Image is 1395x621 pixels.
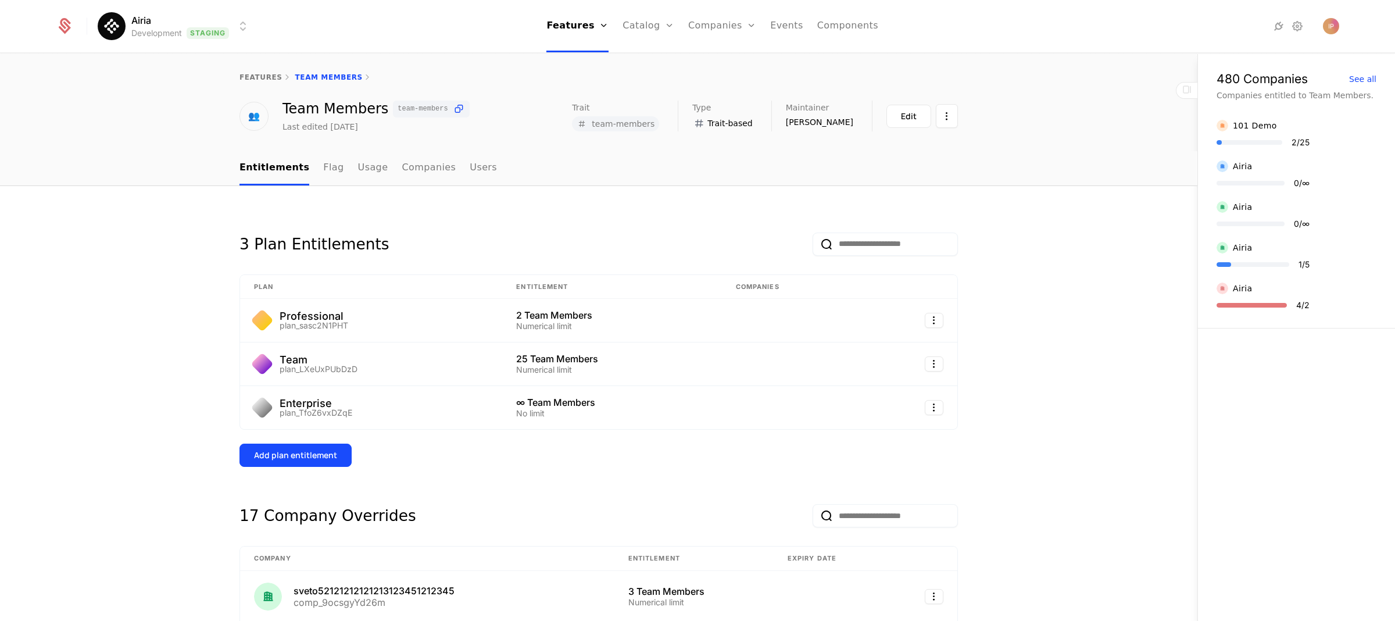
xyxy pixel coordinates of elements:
div: 101 Demo [1233,120,1277,131]
div: plan_TfoZ6vxDZqE [280,409,352,417]
div: 👥 [239,102,269,131]
img: Airia [1217,242,1228,254]
span: [PERSON_NAME] [786,116,853,128]
div: Numerical limit [516,366,707,374]
div: 0 / ∞ [1294,179,1310,187]
img: Airia [1217,283,1228,294]
span: Airia [131,13,151,27]
div: Airia [1233,242,1252,254]
th: Companies [722,275,864,299]
div: plan_sasc2N1PHT [280,322,348,330]
th: Expiry date [774,547,888,571]
div: Development [131,27,182,39]
span: Maintainer [786,103,829,112]
div: ∞ Team Members [516,398,707,407]
div: sveto52121212121213123451212345 [294,586,455,595]
span: team-members [592,120,654,128]
nav: Main [239,151,958,185]
div: plan_LXeUxPUbDzD [280,365,357,373]
span: Type [692,103,711,112]
th: Company [240,547,614,571]
div: Edit [901,110,917,122]
div: Numerical limit [516,322,707,330]
a: Companies [402,151,456,185]
div: Numerical limit [628,598,760,606]
div: Add plan entitlement [254,449,337,461]
img: Ivana Popova [1323,18,1339,34]
th: Entitlement [614,547,774,571]
div: Team [280,355,357,365]
a: Entitlements [239,151,309,185]
th: Plan [240,275,502,299]
div: 2 / 25 [1292,138,1310,147]
div: 3 Plan Entitlements [239,233,389,256]
div: 0 / ∞ [1294,220,1310,228]
div: Professional [280,311,348,322]
div: Team Members [282,101,470,117]
div: See all [1349,75,1376,83]
button: Open user button [1323,18,1339,34]
div: Enterprise [280,398,352,409]
a: Flag [323,151,344,185]
img: Airia [1217,160,1228,172]
img: Airia [1217,201,1228,213]
button: Select action [936,104,958,128]
button: Add plan entitlement [239,444,352,467]
a: Users [470,151,497,185]
div: Companies entitled to Team Members. [1217,90,1376,101]
span: team-members [398,105,448,112]
img: 101 Demo [1217,120,1228,131]
div: Airia [1233,201,1252,213]
span: Staging [187,27,229,39]
span: Trait [572,103,589,112]
div: 25 Team Members [516,354,707,363]
button: Edit [886,105,931,128]
img: Airia [98,12,126,40]
a: Integrations [1272,19,1286,33]
span: Trait-based [707,117,753,129]
button: Select action [925,313,943,328]
div: 4 / 2 [1296,301,1310,309]
div: 3 Team Members [628,587,760,596]
div: 1 / 5 [1299,260,1310,269]
div: 480 Companies [1217,73,1308,85]
div: Airia [1233,160,1252,172]
a: features [239,73,282,81]
button: Select action [925,356,943,372]
th: Entitlement [502,275,721,299]
div: 2 Team Members [516,310,707,320]
img: sveto52121212121213123451212345 [254,583,282,611]
div: comp_9ocsgyYd26m [294,598,455,607]
a: Settings [1290,19,1304,33]
button: Select environment [101,13,250,39]
div: 17 Company Overrides [239,504,416,527]
div: Last edited [DATE] [282,121,358,133]
ul: Choose Sub Page [239,151,497,185]
button: Select action [925,589,943,604]
button: Select action [925,400,943,415]
div: No limit [516,409,707,417]
div: Airia [1233,283,1252,294]
a: Usage [358,151,388,185]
